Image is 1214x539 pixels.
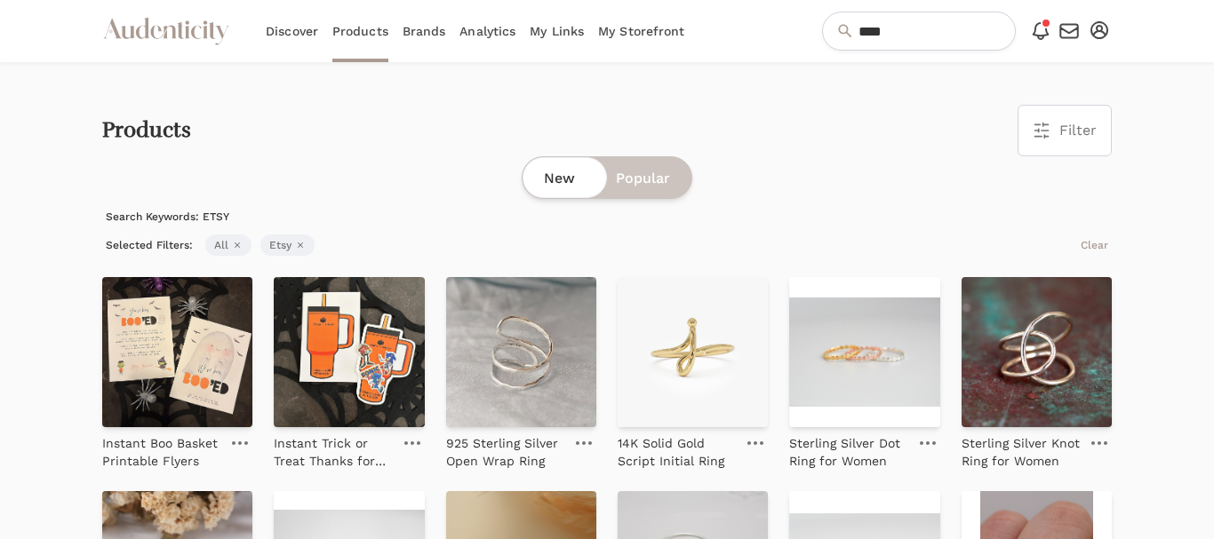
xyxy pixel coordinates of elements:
p: 925 Sterling Silver Open Wrap Ring [446,434,564,470]
img: Instant Boo Basket Printable Flyers [102,277,252,427]
img: 14K Solid Gold Script Initial Ring [618,277,768,427]
span: Etsy [260,234,315,256]
p: Instant Boo Basket Printable Flyers [102,434,220,470]
a: Sterling Silver Dot Ring for Women [789,427,907,470]
a: Instant Trick or Treat Thanks for being my boo crew cup [274,427,392,470]
a: 14K Solid Gold Script Initial Ring [618,427,736,470]
p: Sterling Silver Knot Ring for Women [962,434,1080,470]
button: Clear [1077,234,1112,256]
a: Sterling Silver Knot Ring for Women [962,427,1080,470]
button: Filter [1018,106,1111,155]
h2: Products [102,118,191,143]
p: Sterling Silver Dot Ring for Women [789,434,907,470]
span: All [205,234,252,256]
img: 925 Sterling Silver Open Wrap Ring [446,277,596,427]
img: Sterling Silver Knot Ring for Women [962,277,1112,427]
p: Instant Trick or Treat Thanks for being my boo crew cup [274,434,392,470]
span: Selected Filters: [102,234,196,256]
a: 925 Sterling Silver Open Wrap Ring [446,427,564,470]
p: 14K Solid Gold Script Initial Ring [618,434,736,470]
span: Filter [1059,120,1097,141]
a: Instant Boo Basket Printable Flyers [102,427,220,470]
span: Popular [616,168,670,189]
span: New [544,168,575,189]
img: Sterling Silver Dot Ring for Women [789,277,939,427]
img: Instant Trick or Treat Thanks for being my boo crew cup [274,277,424,427]
p: Search Keywords: ETSY [102,206,1112,227]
